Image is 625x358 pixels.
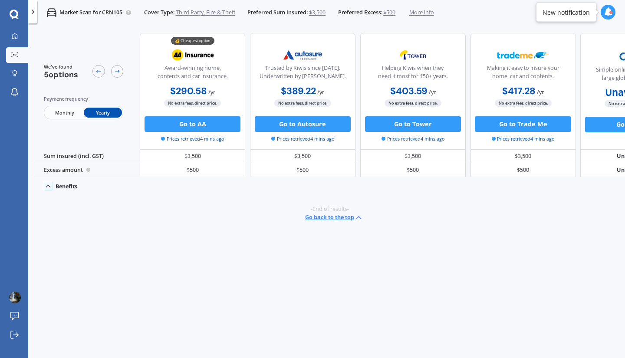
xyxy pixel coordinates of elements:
span: Cover Type: [144,9,174,16]
span: We've found [44,63,78,70]
span: Prices retrieved 4 mins ago [492,135,555,142]
div: Sum insured (incl. GST) [34,150,140,164]
div: $500 [140,163,245,177]
div: Award-winning home, contents and car insurance. [147,64,239,84]
div: 💰 Cheapest option [171,37,214,45]
b: $389.22 [281,85,316,97]
img: car.f15378c7a67c060ca3f3.svg [47,8,56,17]
button: Go to Autosure [255,116,351,132]
span: / yr [429,89,436,96]
div: $500 [360,163,466,177]
div: $3,500 [360,150,466,164]
span: More info [409,9,434,16]
div: New notification [543,8,590,16]
img: ACg8ocKBlWfL_WvnPOJEvtcue87WcbNNDCLIP1Wlism5rFQfTL6buqGA=s96-c [9,292,21,303]
span: Monthly [45,108,83,118]
p: Market Scan for CRN105 [59,9,122,16]
button: Go to AA [145,116,240,132]
div: $500 [470,163,576,177]
span: Prices retrieved 4 mins ago [271,135,334,142]
div: Excess amount [34,163,140,177]
b: $417.28 [502,85,536,97]
img: Tower.webp [387,45,439,65]
span: Prices retrieved 4 mins ago [161,135,224,142]
img: Autosure.webp [277,45,329,65]
span: Third Party, Fire & Theft [176,9,235,16]
button: Go back to the top [305,213,364,223]
div: Helping Kiwis when they need it most for 150+ years. [367,64,459,84]
span: No extra fees, direct price. [274,99,331,107]
span: -End of results- [311,205,349,213]
span: / yr [208,89,215,96]
span: No extra fees, direct price. [385,99,441,107]
div: Benefits [56,183,77,190]
span: / yr [317,89,324,96]
span: 5 options [44,69,78,80]
div: $3,500 [250,150,355,164]
span: No extra fees, direct price. [495,99,552,107]
span: No extra fees, direct price. [164,99,221,107]
button: Go to Trade Me [475,116,571,132]
div: Making it easy to insure your home, car and contents. [477,64,569,84]
span: Yearly [84,108,122,118]
div: Payment frequency [44,95,124,103]
img: AA.webp [167,45,218,65]
span: $3,500 [309,9,326,16]
b: $290.58 [170,85,207,97]
span: Preferred Excess: [338,9,382,16]
div: $500 [250,163,355,177]
div: $3,500 [140,150,245,164]
span: Preferred Sum Insured: [247,9,308,16]
span: $500 [383,9,395,16]
div: Trusted by Kiwis since [DATE]. Underwritten by [PERSON_NAME]. [257,64,349,84]
b: $403.59 [390,85,428,97]
span: Prices retrieved 4 mins ago [382,135,444,142]
span: / yr [537,89,544,96]
div: $3,500 [470,150,576,164]
img: Trademe.webp [497,45,549,65]
button: Go to Tower [365,116,461,132]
